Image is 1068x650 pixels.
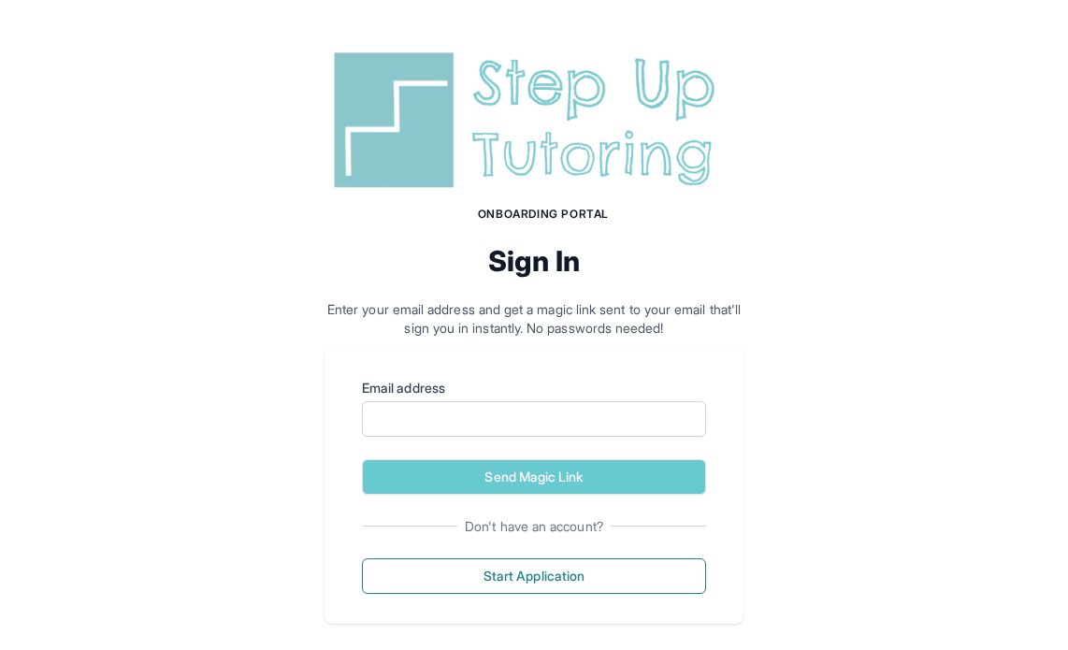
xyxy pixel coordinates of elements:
[325,300,743,338] p: Enter your email address and get a magic link sent to your email that'll sign you in instantly. N...
[362,379,706,397] label: Email address
[325,244,743,278] h2: Sign In
[343,207,743,222] h1: Onboarding Portal
[457,517,611,536] span: Don't have an account?
[362,459,706,495] button: Send Magic Link
[325,45,743,195] img: Step Up Tutoring horizontal logo
[362,558,706,594] button: Start Application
